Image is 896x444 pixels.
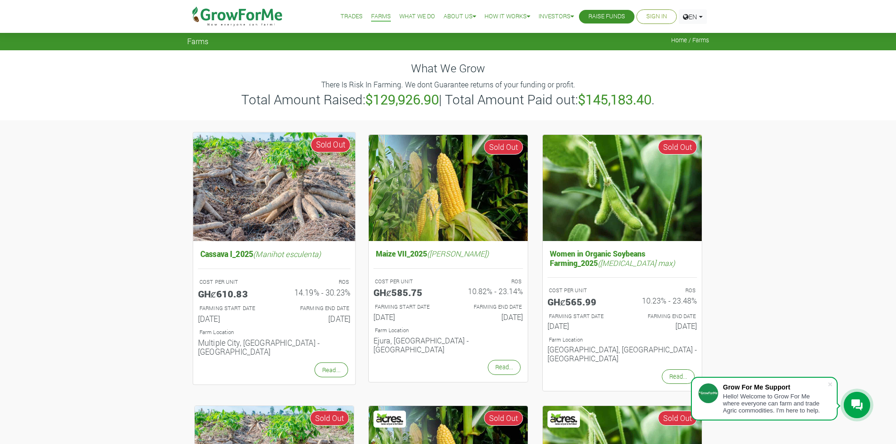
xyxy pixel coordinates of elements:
[455,287,523,296] h6: 10.82% - 23.14%
[549,287,614,295] p: COST PER UNIT
[547,345,697,363] h6: [GEOGRAPHIC_DATA], [GEOGRAPHIC_DATA] - [GEOGRAPHIC_DATA]
[543,135,702,241] img: growforme image
[283,304,349,312] p: FARMING END DATE
[549,412,579,426] img: Acres Nano
[547,296,615,307] h5: GHȼ565.99
[484,140,523,155] span: Sold Out
[375,327,522,335] p: Location of Farm
[365,91,439,108] b: $129,926.90
[189,92,708,108] h3: Total Amount Raised: | Total Amount Paid out: .
[629,296,697,305] h6: 10.23% - 23.48%
[631,312,696,320] p: FARMING END DATE
[281,288,350,297] h6: 14.19% - 30.23%
[679,9,707,24] a: EN
[373,312,441,321] h6: [DATE]
[399,12,435,22] a: What We Do
[646,12,667,22] a: Sign In
[310,411,349,426] span: Sold Out
[455,312,523,321] h6: [DATE]
[187,37,208,46] span: Farms
[310,137,350,153] span: Sold Out
[375,278,440,286] p: COST PER UNIT
[375,412,405,426] img: Acres Nano
[187,62,709,75] h4: What We Grow
[369,135,528,241] img: growforme image
[283,278,349,286] p: ROS
[314,362,348,377] a: Read...
[371,12,391,22] a: Farms
[539,12,574,22] a: Investors
[375,303,440,311] p: FARMING START DATE
[549,312,614,320] p: FARMING START DATE
[484,411,523,426] span: Sold Out
[484,12,530,22] a: How it Works
[341,12,363,22] a: Trades
[373,247,523,260] h5: Maize VII_2025
[199,304,265,312] p: FARMING START DATE
[427,249,489,258] i: ([PERSON_NAME])
[198,247,350,261] h5: Cassava I_2025
[588,12,625,22] a: Raise Funds
[198,337,350,356] h6: Multiple City, [GEOGRAPHIC_DATA] - [GEOGRAPHIC_DATA]
[457,303,522,311] p: FARMING END DATE
[193,132,355,241] img: growforme image
[199,328,349,336] p: Location of Farm
[457,278,522,286] p: ROS
[547,321,615,330] h6: [DATE]
[671,37,709,44] span: Home / Farms
[198,288,267,299] h5: GHȼ610.83
[629,321,697,330] h6: [DATE]
[253,249,321,258] i: (Manihot esculenta)
[189,79,708,90] p: There Is Risk In Farming. We dont Guarantee returns of your funding or profit.
[723,383,827,391] div: Grow For Me Support
[631,287,696,295] p: ROS
[373,287,441,298] h5: GHȼ585.75
[578,91,651,108] b: $145,183.40
[662,369,695,384] a: Read...
[658,411,697,426] span: Sold Out
[658,140,697,155] span: Sold Out
[723,393,827,414] div: Hello! Welcome to Grow For Me where everyone can farm and trade Agric commodities. I'm here to help.
[444,12,476,22] a: About Us
[598,258,675,268] i: ([MEDICAL_DATA] max)
[547,247,697,269] h5: Women in Organic Soybeans Farming_2025
[199,278,265,286] p: COST PER UNIT
[373,336,523,354] h6: Ejura, [GEOGRAPHIC_DATA] - [GEOGRAPHIC_DATA]
[549,336,696,344] p: Location of Farm
[281,313,350,323] h6: [DATE]
[488,360,521,374] a: Read...
[198,313,267,323] h6: [DATE]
